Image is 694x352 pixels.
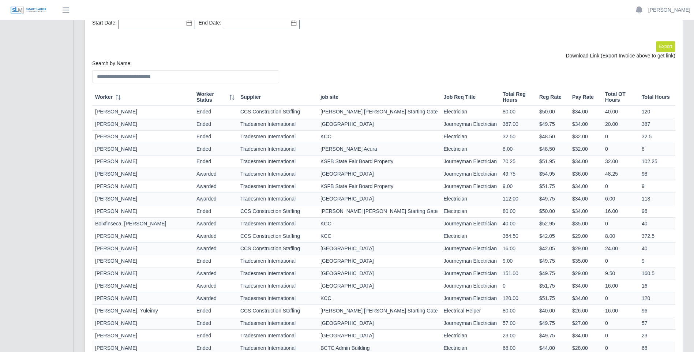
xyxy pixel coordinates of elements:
td: Electrician [440,131,500,143]
td: 160.5 [639,267,675,280]
td: 20.00 [602,118,639,131]
td: Journeyman Electrician [440,267,500,280]
td: 372.5 [639,230,675,243]
td: [PERSON_NAME] [92,230,194,243]
td: 70.25 [500,156,536,168]
td: Tradesmen International [237,218,318,230]
td: [PERSON_NAME] [92,255,194,267]
span: job site [320,94,338,100]
td: Journeyman Electrician [440,218,500,230]
span: ended [196,320,211,326]
td: $49.75 [536,317,569,330]
td: Journeyman Electrician [440,255,500,267]
td: $29.00 [569,267,602,280]
td: Electrician [440,230,500,243]
td: [PERSON_NAME] [92,243,194,255]
td: $52.95 [536,218,569,230]
td: [GEOGRAPHIC_DATA] [318,330,441,342]
td: $34.00 [569,193,602,205]
td: 8 [639,143,675,156]
td: $50.00 [536,205,569,218]
td: $27.00 [569,317,602,330]
td: CCS Construction Staffing [237,230,318,243]
span: Job Req Title [443,94,476,100]
td: [PERSON_NAME] [92,267,194,280]
td: Tradesmen International [237,156,318,168]
td: $34.00 [569,180,602,193]
td: 98 [639,168,675,180]
td: 40 [639,218,675,230]
label: End Date: [199,19,221,27]
span: awarded [196,246,217,251]
td: 16.00 [602,280,639,292]
td: [PERSON_NAME] [PERSON_NAME] Starting Gate [318,106,441,118]
td: 0 [500,280,536,292]
td: Tradesmen International [237,330,318,342]
td: 23.00 [500,330,536,342]
span: Total OT Hours [605,91,636,104]
td: 120 [639,106,675,118]
span: ended [196,109,211,115]
button: Export [656,41,675,52]
td: Journeyman Electrician [440,118,500,131]
td: 6.00 [602,193,639,205]
td: $49.75 [536,118,569,131]
td: $35.00 [569,255,602,267]
td: $34.00 [569,280,602,292]
td: 40.00 [602,106,639,118]
span: awarded [196,233,217,239]
td: $54.95 [536,168,569,180]
td: 102.25 [639,156,675,168]
td: 0 [602,131,639,143]
td: Journeyman Electrician [440,180,500,193]
td: $29.00 [569,230,602,243]
td: CCS Construction Staffing [237,106,318,118]
span: ended [196,146,211,152]
span: Reg Rate [539,94,562,100]
td: [PERSON_NAME] [92,106,194,118]
td: $32.00 [569,131,602,143]
td: $34.00 [569,118,602,131]
td: 96 [639,305,675,317]
td: [PERSON_NAME] [PERSON_NAME] Starting Gate [318,305,441,317]
td: 24.00 [602,243,639,255]
td: $34.00 [569,330,602,342]
td: $34.00 [569,292,602,305]
span: ended [196,333,211,338]
label: Search by Name: [92,60,132,67]
td: [PERSON_NAME] [PERSON_NAME] Starting Gate [318,205,441,218]
td: 387 [639,118,675,131]
td: [PERSON_NAME] Acura [318,143,441,156]
td: 49.75 [500,168,536,180]
td: KSFB State Fair Board Property [318,180,441,193]
td: Tradesmen International [237,255,318,267]
td: CCS Construction Staffing [237,243,318,255]
td: 32.5 [639,131,675,143]
td: KCC [318,218,441,230]
td: [GEOGRAPHIC_DATA] [318,317,441,330]
td: $50.00 [536,106,569,118]
td: 9.50 [602,267,639,280]
td: Journeyman Electrician [440,292,500,305]
td: $34.00 [569,106,602,118]
span: awarded [196,171,217,177]
span: ended [196,208,211,214]
td: $34.00 [569,205,602,218]
td: 57 [639,317,675,330]
td: $32.00 [569,143,602,156]
td: 96 [639,205,675,218]
td: Tradesmen International [237,143,318,156]
td: [PERSON_NAME] [92,143,194,156]
img: SLM Logo [10,6,47,14]
span: ended [196,158,211,164]
td: [PERSON_NAME] [92,168,194,180]
td: [GEOGRAPHIC_DATA] [318,168,441,180]
td: 0 [602,330,639,342]
td: Tradesmen International [237,168,318,180]
td: [PERSON_NAME] [92,118,194,131]
span: Total Hours [642,94,670,100]
td: 40 [639,243,675,255]
td: 118 [639,193,675,205]
td: $29.00 [569,243,602,255]
td: 112.00 [500,193,536,205]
